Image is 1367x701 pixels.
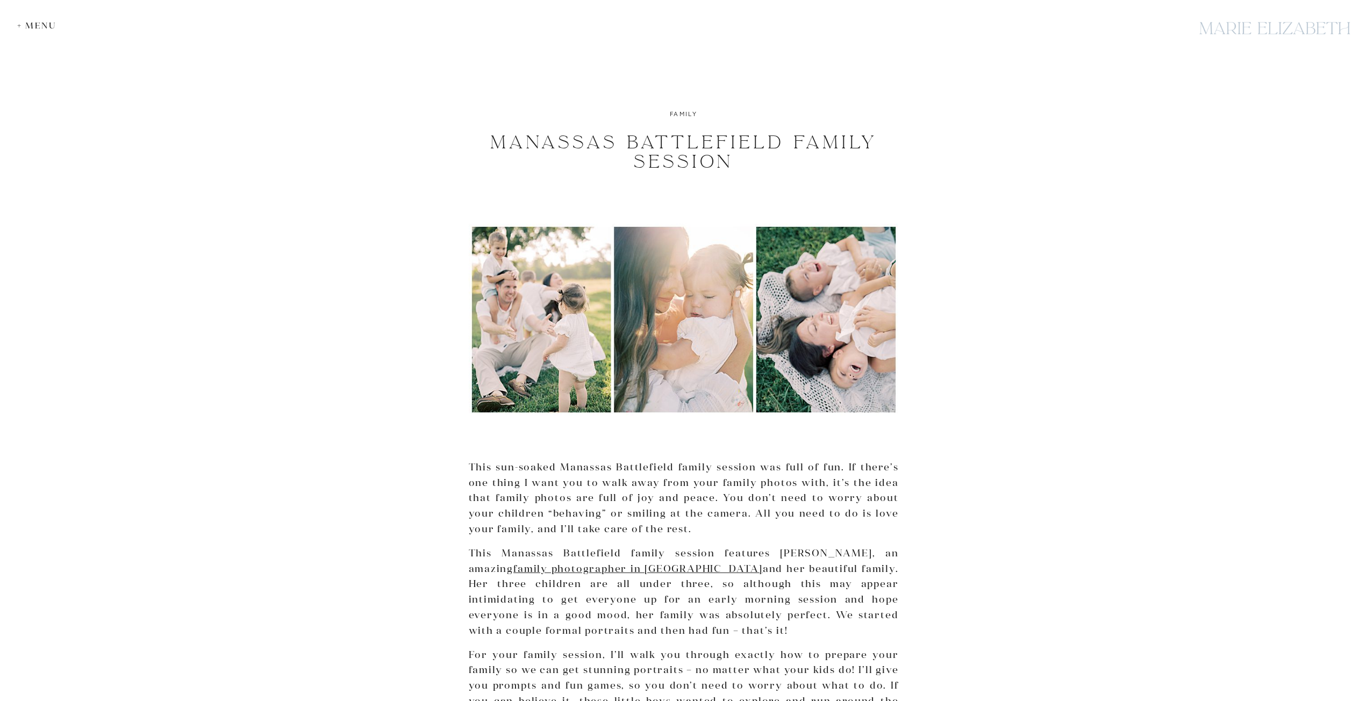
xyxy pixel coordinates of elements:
p: This Manassas Battlefield family session features [PERSON_NAME], an amazing and her beautiful fam... [469,546,899,639]
a: family photographer in [GEOGRAPHIC_DATA] [513,562,763,575]
h1: Manassas Battlefield Family Session [481,133,887,171]
div: + Menu [17,20,62,31]
p: This sun-soaked Manassas Battlefield family session was full of fun. If there’s one thing I want ... [469,460,899,537]
a: family [670,110,697,118]
img: A Manassas Battlefield Family Session With Three Young Children At Sunrise, Photographed By Marie... [469,224,899,416]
